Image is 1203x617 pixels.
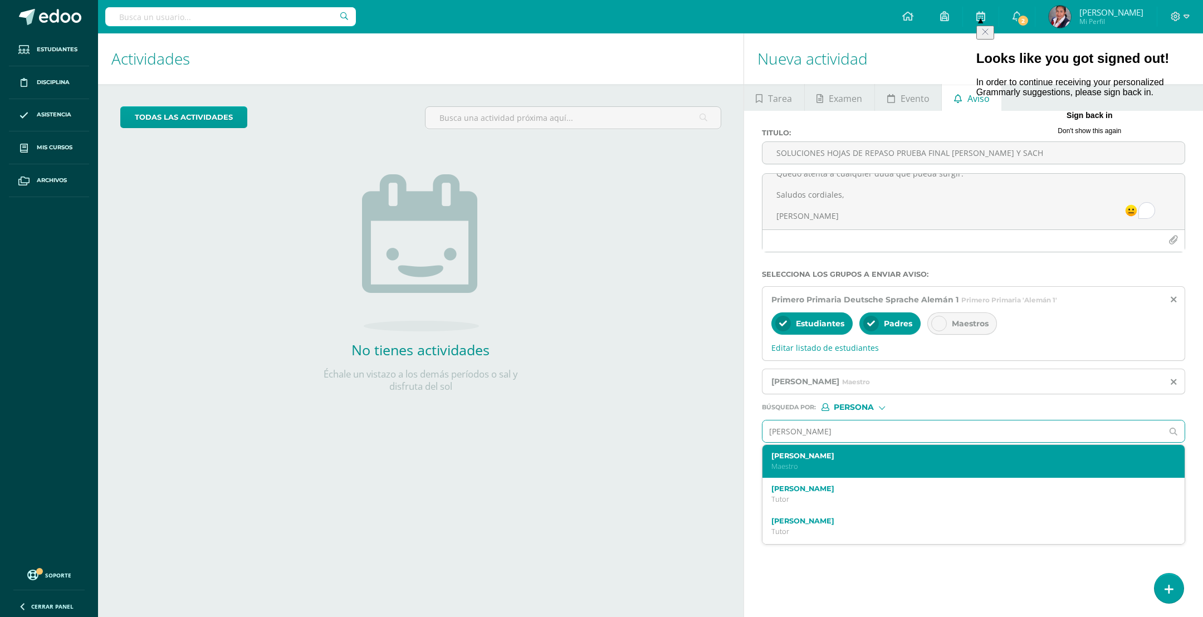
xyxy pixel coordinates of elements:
p: Maestro [771,462,1158,471]
a: Disciplina [9,66,89,99]
a: Archivos [9,164,89,197]
label: Titulo : [762,129,1185,137]
span: Búsqueda por : [762,404,816,410]
img: no_activities.png [362,174,479,331]
span: Asistencia [37,110,71,119]
span: [PERSON_NAME] [771,376,839,386]
label: [PERSON_NAME] [771,452,1158,460]
input: Ej. Mario Galindo [762,420,1163,442]
span: Estudiantes [796,319,844,329]
input: Busca una actividad próxima aquí... [426,107,720,129]
div: [object Object] [821,403,905,411]
h1: Actividades [111,33,730,84]
a: Estudiantes [9,33,89,66]
span: Padres [884,319,912,329]
span: Evento [901,85,930,112]
span: Soporte [45,571,71,579]
label: [PERSON_NAME] [771,517,1158,525]
a: Aviso [942,84,1001,111]
span: Aviso [967,85,990,112]
span: Tarea [768,85,792,112]
span: Archivos [37,176,67,185]
input: Titulo [762,142,1185,164]
span: Editar listado de estudiantes [771,342,1176,353]
span: Cerrar panel [31,603,74,610]
img: 7553e2040392ab0c00c32bf568c83c81.png [1049,6,1071,28]
label: [PERSON_NAME] [771,484,1158,493]
p: Tutor [771,527,1158,536]
h2: No tienes actividades [309,340,532,359]
label: Selecciona los grupos a enviar aviso : [762,270,1185,278]
span: Maestros [952,319,989,329]
input: Busca un usuario... [105,7,356,26]
span: 2 [1017,14,1029,27]
textarea: To enrich screen reader interactions, please activate Accessibility in Grammarly extension settings [762,174,1185,229]
span: Primero Primaria Deutsche Sprache Alemán 1 [771,295,959,305]
a: Asistencia [9,99,89,132]
span: Persona [834,404,874,410]
a: Evento [875,84,941,111]
h1: Nueva actividad [757,33,1190,84]
span: Examen [829,85,862,112]
span: Disciplina [37,78,70,87]
a: Tarea [744,84,804,111]
span: Maestro [842,378,870,386]
span: [PERSON_NAME] [1079,7,1143,18]
span: Mis cursos [37,143,72,152]
p: Tutor [771,494,1158,504]
p: Échale un vistazo a los demás períodos o sal y disfruta del sol [309,368,532,393]
a: Soporte [13,567,85,582]
a: Examen [805,84,874,111]
span: Primero Primaria 'Alemán 1' [961,296,1057,304]
a: todas las Actividades [120,106,247,128]
span: Estudiantes [37,45,77,54]
a: Mis cursos [9,131,89,164]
